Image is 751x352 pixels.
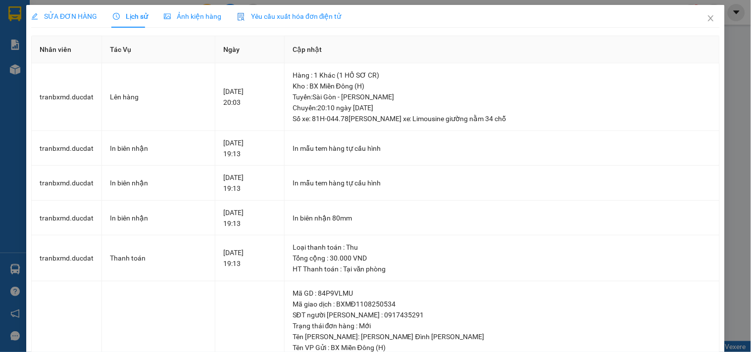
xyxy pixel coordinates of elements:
span: SỬA ĐƠN HÀNG [31,12,97,20]
span: edit [31,13,38,20]
div: Thanh toán [110,253,207,264]
div: In biên nhận [110,143,207,154]
div: Tên [PERSON_NAME]: [PERSON_NAME] Đình [PERSON_NAME] [293,331,711,342]
div: Kho : BX Miền Đông (H) [293,81,711,91]
td: tranbxmd.ducdat [32,63,102,131]
div: [DATE] 19:13 [223,172,276,194]
td: tranbxmd.ducdat [32,235,102,281]
button: Close [697,5,725,33]
div: In biên nhận 80mm [293,213,711,223]
td: tranbxmd.ducdat [32,131,102,166]
div: Mã giao dịch : BXMĐ1108250534 [293,299,711,309]
div: [DATE] 19:13 [223,207,276,229]
div: Tổng cộng : 30.000 VND [293,253,711,264]
div: In mẫu tem hàng tự cấu hình [293,177,711,188]
td: tranbxmd.ducdat [32,201,102,236]
div: Lên hàng [110,91,207,102]
div: [DATE] 19:13 [223,137,276,159]
div: Loại thanh toán : Thu [293,242,711,253]
td: tranbxmd.ducdat [32,166,102,201]
span: close [707,14,715,22]
div: [DATE] 19:13 [223,247,276,269]
div: Mã GD : 84P9VLMU [293,288,711,299]
div: Hàng : 1 Khác (1 HỒ SƠ CR) [293,70,711,81]
div: SĐT người [PERSON_NAME] : 0917435291 [293,309,711,320]
div: [DATE] 20:03 [223,86,276,108]
th: Tác Vụ [102,36,215,63]
span: Ảnh kiện hàng [164,12,221,20]
span: clock-circle [113,13,120,20]
div: In biên nhận [110,177,207,188]
div: Trạng thái đơn hàng : Mới [293,320,711,331]
th: Cập nhật [285,36,720,63]
span: Lịch sử [113,12,148,20]
span: Yêu cầu xuất hóa đơn điện tử [237,12,342,20]
div: HT Thanh toán : Tại văn phòng [293,264,711,274]
div: Tuyến : Sài Gòn - [PERSON_NAME] Chuyến: 20:10 ngày [DATE] Số xe: 81H-044.78 [PERSON_NAME] xe: Lim... [293,91,711,124]
span: picture [164,13,171,20]
div: In mẫu tem hàng tự cấu hình [293,143,711,154]
img: icon [237,13,245,21]
th: Ngày [215,36,285,63]
div: In biên nhận [110,213,207,223]
th: Nhân viên [32,36,102,63]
